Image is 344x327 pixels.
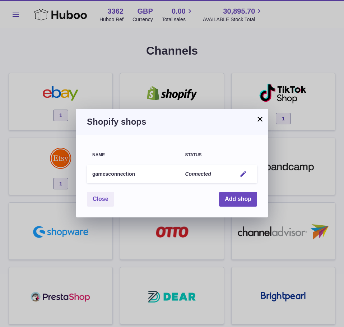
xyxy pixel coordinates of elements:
button: × [256,115,264,123]
h3: Shopify shops [87,116,257,128]
button: Add shop [219,192,257,207]
td: gamesconnection [87,165,180,183]
div: Status [185,153,226,157]
div: Name [92,153,174,157]
td: Connected [180,165,231,183]
button: Close [87,192,114,207]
